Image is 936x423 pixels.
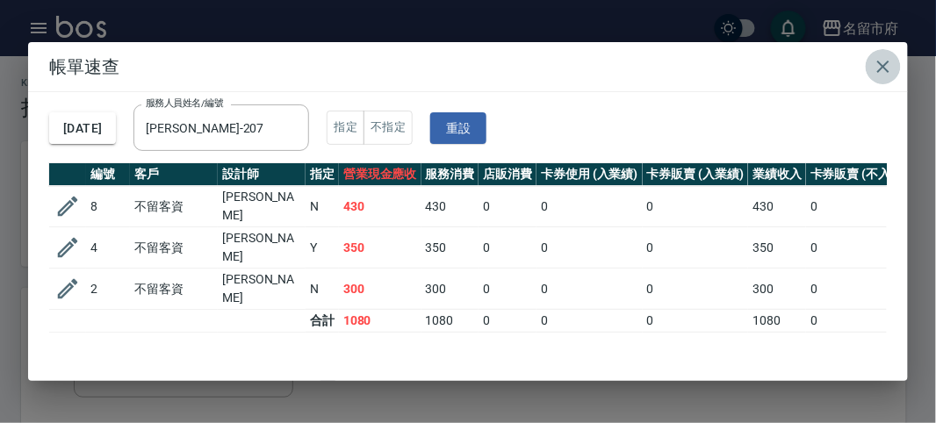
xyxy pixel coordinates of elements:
[748,163,806,186] th: 業績收入
[806,269,924,310] td: 0
[364,111,413,145] button: 不指定
[421,186,479,227] td: 430
[218,163,306,186] th: 設計師
[86,186,130,227] td: 8
[479,310,536,333] td: 0
[536,269,643,310] td: 0
[339,227,421,269] td: 350
[430,112,486,145] button: 重設
[130,186,218,227] td: 不留客資
[479,186,536,227] td: 0
[306,227,339,269] td: Y
[339,269,421,310] td: 300
[86,163,130,186] th: 編號
[748,310,806,333] td: 1080
[130,163,218,186] th: 客戶
[479,163,536,186] th: 店販消費
[643,186,749,227] td: 0
[327,111,364,145] button: 指定
[643,269,749,310] td: 0
[536,163,643,186] th: 卡券使用 (入業績)
[643,163,749,186] th: 卡券販賣 (入業績)
[306,310,339,333] td: 合計
[421,227,479,269] td: 350
[643,310,749,333] td: 0
[536,186,643,227] td: 0
[536,310,643,333] td: 0
[421,163,479,186] th: 服務消費
[806,186,924,227] td: 0
[339,163,421,186] th: 營業現金應收
[86,269,130,310] td: 2
[339,186,421,227] td: 430
[748,186,806,227] td: 430
[748,227,806,269] td: 350
[748,269,806,310] td: 300
[421,269,479,310] td: 300
[643,227,749,269] td: 0
[479,227,536,269] td: 0
[421,310,479,333] td: 1080
[146,97,223,110] label: 服務人員姓名/編號
[49,112,116,145] button: [DATE]
[479,269,536,310] td: 0
[218,186,306,227] td: [PERSON_NAME]
[806,310,924,333] td: 0
[130,269,218,310] td: 不留客資
[306,186,339,227] td: N
[130,227,218,269] td: 不留客資
[218,269,306,310] td: [PERSON_NAME]
[806,227,924,269] td: 0
[86,227,130,269] td: 4
[339,310,421,333] td: 1080
[306,269,339,310] td: N
[28,42,908,91] h2: 帳單速查
[536,227,643,269] td: 0
[806,163,924,186] th: 卡券販賣 (不入業績)
[306,163,339,186] th: 指定
[218,227,306,269] td: [PERSON_NAME]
